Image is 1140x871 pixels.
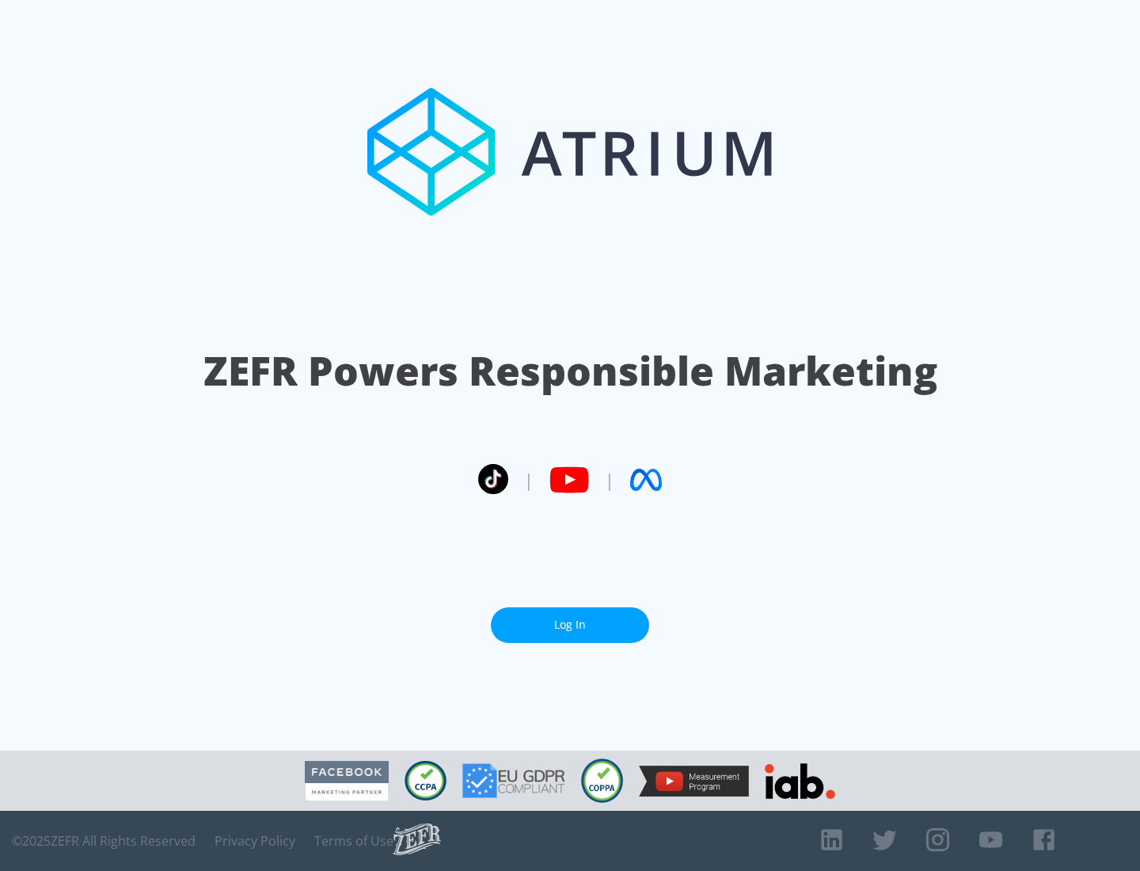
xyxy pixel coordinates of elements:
span: | [605,468,614,492]
span: | [524,468,534,492]
img: YouTube Measurement Program [639,766,749,797]
a: Terms of Use [314,833,393,849]
img: GDPR Compliant [462,763,565,798]
h1: ZEFR Powers Responsible Marketing [203,344,937,398]
img: COPPA Compliant [581,759,623,803]
span: © 2025 ZEFR All Rights Reserved [12,833,196,849]
img: CCPA Compliant [405,761,446,801]
img: IAB [765,763,835,799]
a: Log In [491,607,649,643]
img: Facebook Marketing Partner [305,761,389,801]
a: Privacy Policy [215,833,295,849]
